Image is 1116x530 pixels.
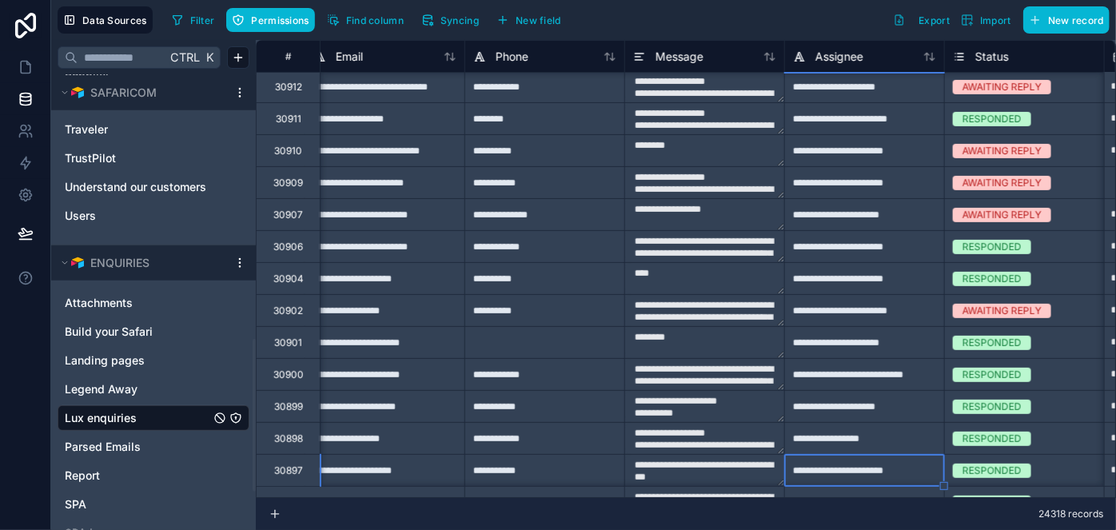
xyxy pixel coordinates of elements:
[321,8,409,32] button: Find column
[65,324,153,340] span: Build your Safari
[65,150,210,166] a: TrustPilot
[274,337,302,349] div: 30901
[975,49,1009,65] span: Status
[440,14,479,26] span: Syncing
[273,177,303,189] div: 30909
[656,49,703,65] span: Message
[815,49,863,65] span: Assignee
[1048,14,1104,26] span: New record
[58,82,227,104] button: Airtable LogoSAFARICOM
[58,252,227,274] button: Airtable LogoENQUIRIES
[71,257,84,269] img: Airtable Logo
[273,209,303,221] div: 30907
[58,203,249,229] div: Users
[65,324,210,340] a: Build your Safari
[58,492,249,517] div: SPA
[65,410,137,426] span: Lux enquiries
[269,50,308,62] div: #
[65,439,141,455] span: Parsed Emails
[251,14,309,26] span: Permissions
[276,113,301,126] div: 30911
[58,117,249,142] div: Traveler
[275,81,302,94] div: 30912
[346,14,404,26] span: Find column
[90,85,157,101] span: SAFARICOM
[963,208,1042,222] div: AWAITING REPLY
[273,305,303,317] div: 30902
[65,468,100,484] span: Report
[90,255,149,271] span: ENQUIRIES
[65,439,210,455] a: Parsed Emails
[416,8,491,32] a: Syncing
[273,369,304,381] div: 30900
[58,290,249,316] div: Attachments
[887,6,955,34] button: Export
[273,273,304,285] div: 30904
[65,179,206,195] span: Understand our customers
[65,122,210,137] a: Traveler
[963,240,1022,254] div: RESPONDED
[1017,6,1110,34] a: New record
[963,336,1022,350] div: RESPONDED
[65,295,133,311] span: Attachments
[274,464,303,477] div: 30897
[58,377,249,402] div: Legend Away
[65,122,108,137] span: Traveler
[169,47,201,67] span: Ctrl
[963,272,1022,286] div: RESPONDED
[491,8,567,32] button: New field
[58,463,249,488] div: Report
[65,208,210,224] a: Users
[65,496,210,512] a: SPA
[58,6,153,34] button: Data Sources
[963,432,1022,446] div: RESPONDED
[65,496,86,512] span: SPA
[65,381,138,397] span: Legend Away
[274,400,303,413] div: 30899
[65,295,210,311] a: Attachments
[980,14,1011,26] span: Import
[58,434,249,460] div: Parsed Emails
[65,468,210,484] a: Report
[226,8,321,32] a: Permissions
[82,14,147,26] span: Data Sources
[274,432,303,445] div: 30898
[274,145,302,157] div: 30910
[65,381,210,397] a: Legend Away
[65,410,210,426] a: Lux enquiries
[919,14,950,26] span: Export
[963,400,1022,414] div: RESPONDED
[165,8,221,32] button: Filter
[963,464,1022,478] div: RESPONDED
[416,8,484,32] button: Syncing
[65,208,96,224] span: Users
[65,179,210,195] a: Understand our customers
[226,8,314,32] button: Permissions
[963,176,1042,190] div: AWAITING REPLY
[963,368,1022,382] div: RESPONDED
[963,144,1042,158] div: AWAITING REPLY
[516,14,561,26] span: New field
[963,80,1042,94] div: AWAITING REPLY
[71,86,84,99] img: Airtable Logo
[963,112,1022,126] div: RESPONDED
[65,353,210,369] a: Landing pages
[496,49,528,65] span: Phone
[65,150,116,166] span: TrustPilot
[58,319,249,345] div: Build your Safari
[955,6,1017,34] button: Import
[58,145,249,171] div: TrustPilot
[190,14,215,26] span: Filter
[58,174,249,200] div: Understand our customers
[963,304,1042,318] div: AWAITING REPLY
[1023,6,1110,34] button: New record
[58,405,249,431] div: Lux enquiries
[963,496,1022,510] div: RESPONDED
[1038,508,1103,520] span: 24318 records
[204,52,215,63] span: K
[58,348,249,373] div: Landing pages
[336,49,363,65] span: Email
[273,241,303,253] div: 30906
[65,353,145,369] span: Landing pages
[274,496,303,509] div: 30896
